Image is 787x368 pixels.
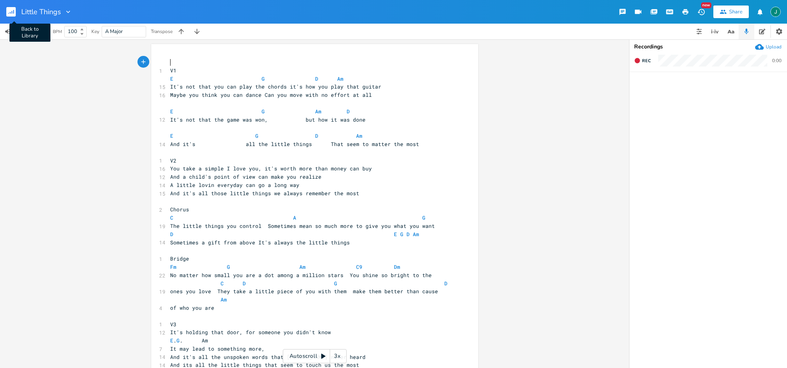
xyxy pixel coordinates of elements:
span: Bridge [170,255,189,262]
span: G [334,280,337,287]
span: A little lovin everyday can go a long way [170,181,299,189]
span: A [293,214,296,221]
span: D [315,132,318,139]
span: Am [221,296,227,303]
span: V1 [170,67,176,74]
div: 3x [330,349,344,363]
button: New [693,5,709,19]
span: G [422,214,425,221]
div: Share [729,8,742,15]
span: E [170,132,173,139]
div: Key [91,29,99,34]
button: Back to Library [6,2,22,21]
span: D [315,75,318,82]
span: D [406,231,410,238]
span: It's not that the game was won, but how it was done [170,116,366,123]
span: G [400,231,403,238]
img: Jim Rudolf [770,7,781,17]
span: Am [315,108,321,115]
span: It's holding that door, for someone you didn't know [170,329,331,336]
span: And it's all those little things we always remember the most [170,190,359,197]
button: Rec [631,54,654,67]
span: And it's all the unspoken words that [PERSON_NAME] never heard [170,353,366,361]
span: And a child's point of view can make you realize [170,173,321,180]
span: Maybe you think you can dance Can you move with no effort at all [170,91,372,98]
div: Recordings [634,44,782,50]
span: V2 [170,157,176,164]
span: of who you are [170,304,214,311]
span: No matter how small you are a dot among a million stars You shine so bright to the [170,272,432,279]
span: Am [337,75,343,82]
span: D [170,231,173,238]
div: Upload [766,44,781,50]
span: E [170,108,173,115]
span: Dm [394,263,400,270]
span: G [262,108,265,115]
div: 0:00 [772,58,781,63]
span: Rec [642,58,651,64]
span: C [221,280,224,287]
span: You take a simple I love you, it's worth more than money can buy [170,165,372,172]
span: G [255,132,258,139]
div: New [701,2,711,8]
span: E [170,75,173,82]
span: E [170,337,173,344]
div: Transpose [151,29,173,34]
span: D [243,280,246,287]
span: G [262,75,265,82]
div: Autoscroll [283,349,347,363]
span: D [347,108,350,115]
span: It may lead to something more, [170,345,265,352]
span: V3 [170,321,176,328]
span: C9 [356,263,362,270]
span: And it's all the little things That seem to matter the most [170,141,419,148]
span: C [170,214,173,221]
span: The little things you control Sometimes mean so much more to give you what you want [170,222,435,229]
span: E [394,231,397,238]
span: Sometimes a gift from above It's always the little things [170,239,350,246]
span: Chorus [170,206,189,213]
span: G [176,337,180,344]
span: A Major [105,28,123,35]
span: Little Things [21,8,61,15]
span: It's not that you can play the chords it's how you play that guitar [170,83,381,90]
button: Share [713,6,749,18]
span: Am [299,263,306,270]
div: BPM [53,30,62,34]
button: Upload [755,43,781,51]
span: Fm [170,263,176,270]
span: Am [356,132,362,139]
span: Am [413,231,419,238]
span: ones you love They take a little piece of you with them make them better than cause [170,288,438,295]
span: D [444,280,447,287]
span: G [227,263,230,270]
span: . . Am [170,337,208,344]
